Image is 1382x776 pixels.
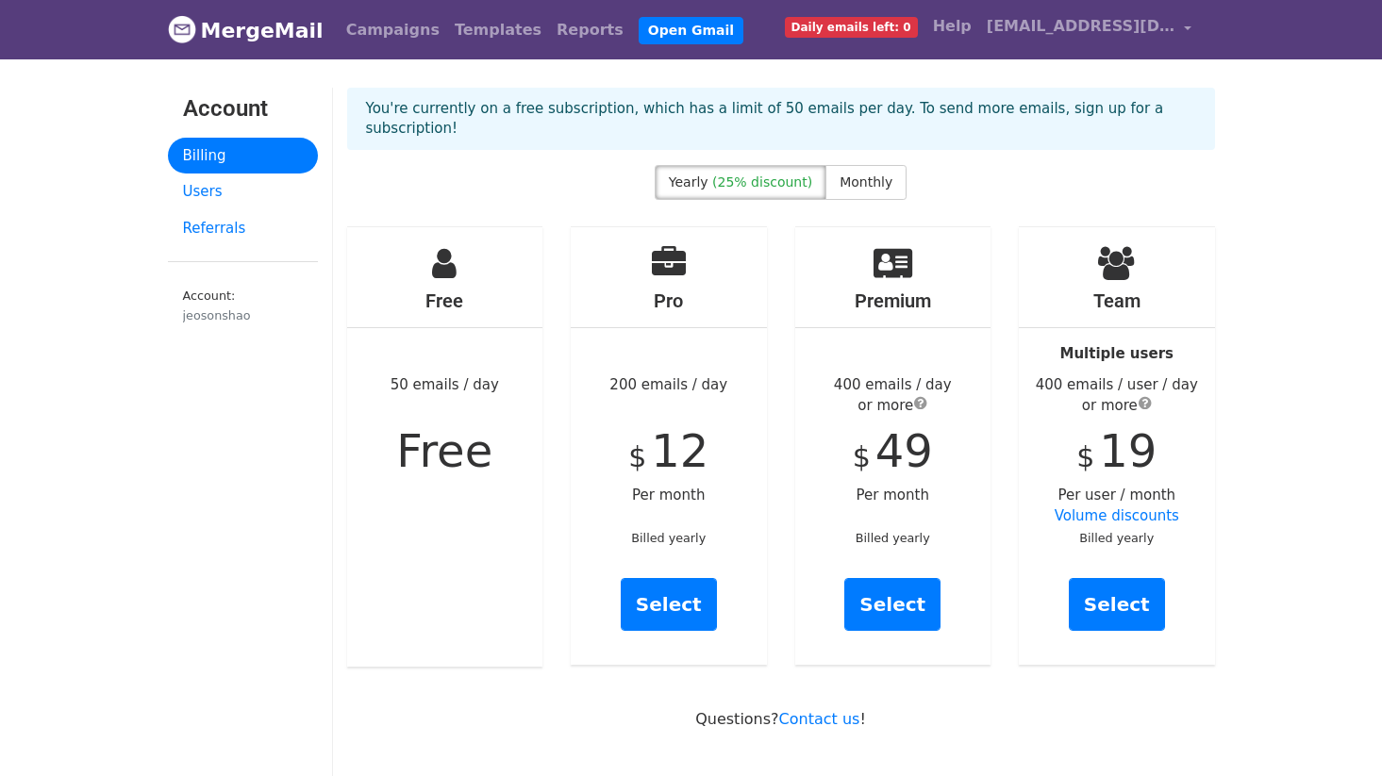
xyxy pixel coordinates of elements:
[856,531,930,545] small: Billed yearly
[712,174,812,190] span: (25% discount)
[1099,424,1157,477] span: 19
[549,11,631,49] a: Reports
[183,289,303,324] small: Account:
[1069,578,1165,631] a: Select
[844,578,941,631] a: Select
[840,174,892,190] span: Monthly
[1055,507,1179,524] a: Volume discounts
[979,8,1200,52] a: [EMAIL_ADDRESS][DOMAIN_NAME]
[447,11,549,49] a: Templates
[925,8,979,45] a: Help
[779,710,860,728] a: Contact us
[347,227,543,667] div: 50 emails / day
[853,440,871,473] span: $
[366,99,1196,139] p: You're currently on a free subscription, which has a limit of 50 emails per day. To send more ema...
[621,578,717,631] a: Select
[168,138,318,174] a: Billing
[639,17,743,44] a: Open Gmail
[1019,289,1215,312] h4: Team
[183,95,303,123] h3: Account
[795,374,991,417] div: 400 emails / day or more
[631,531,706,545] small: Billed yearly
[785,17,918,38] span: Daily emails left: 0
[795,227,991,665] div: Per month
[1076,440,1094,473] span: $
[571,227,767,665] div: 200 emails / day Per month
[168,210,318,247] a: Referrals
[1019,374,1215,417] div: 400 emails / user / day or more
[168,173,318,210] a: Users
[875,424,933,477] span: 49
[987,15,1175,38] span: [EMAIL_ADDRESS][DOMAIN_NAME]
[795,289,991,312] h4: Premium
[339,11,447,49] a: Campaigns
[669,174,708,190] span: Yearly
[571,289,767,312] h4: Pro
[347,289,543,312] h4: Free
[1060,345,1174,362] strong: Multiple users
[1019,227,1215,665] div: Per user / month
[396,424,492,477] span: Free
[183,306,303,324] div: jeosonshao
[168,10,324,50] a: MergeMail
[651,424,708,477] span: 12
[1079,531,1154,545] small: Billed yearly
[347,709,1215,729] p: Questions? !
[777,8,925,45] a: Daily emails left: 0
[168,15,196,43] img: MergeMail logo
[628,440,646,473] span: $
